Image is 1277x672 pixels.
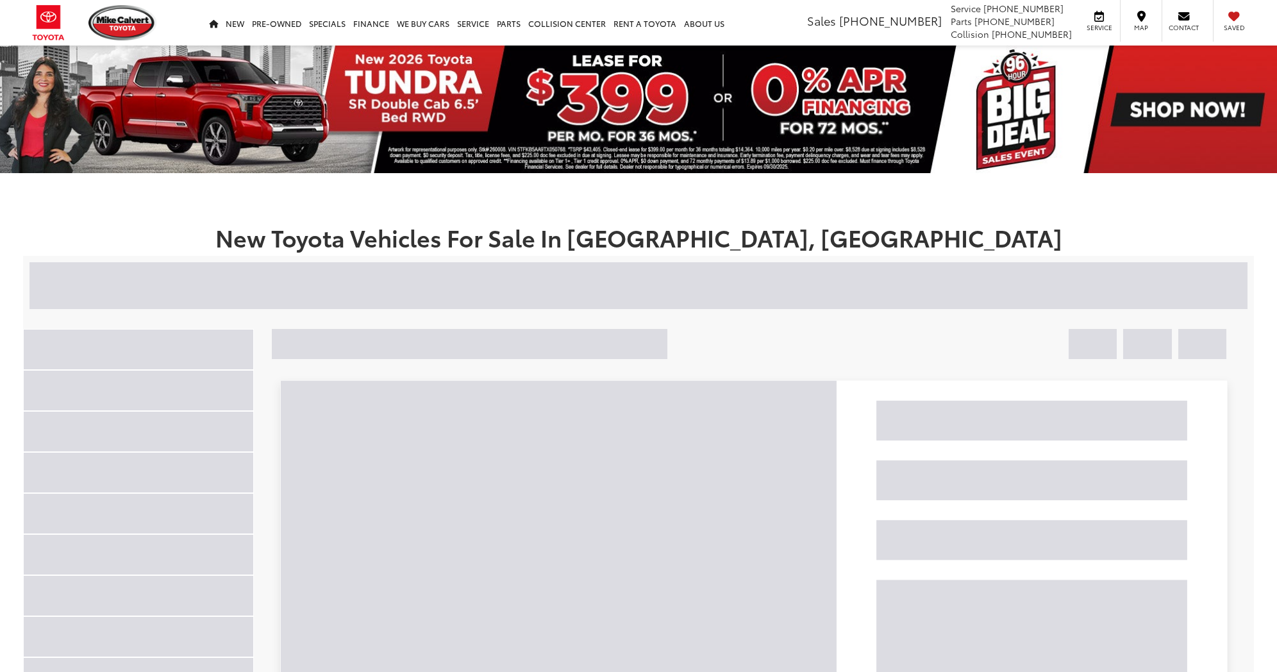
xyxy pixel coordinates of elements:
span: [PHONE_NUMBER] [983,2,1064,15]
span: Contact [1169,23,1199,32]
span: Saved [1220,23,1248,32]
span: Parts [951,15,972,28]
img: Mike Calvert Toyota [88,5,156,40]
span: Service [951,2,981,15]
span: Service [1085,23,1114,32]
span: Collision [951,28,989,40]
span: [PHONE_NUMBER] [839,12,942,29]
span: [PHONE_NUMBER] [974,15,1055,28]
span: Map [1127,23,1155,32]
span: Sales [807,12,836,29]
span: [PHONE_NUMBER] [992,28,1072,40]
